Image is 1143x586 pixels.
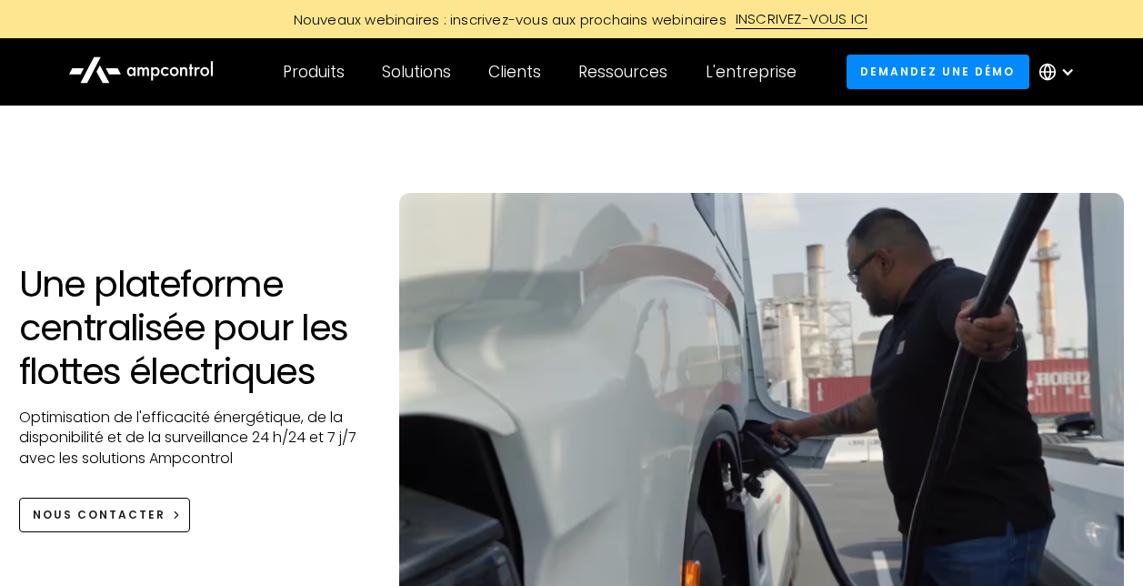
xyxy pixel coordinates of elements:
div: Clients [488,62,541,82]
div: NOUS CONTACTER [33,507,165,523]
h1: Une plateforme centralisée pour les flottes électriques [19,262,364,393]
div: INSCRIVEZ-VOUS ICI [736,9,868,29]
div: Solutions [382,62,451,82]
a: Demandez une démo [847,55,1029,88]
a: Nouveaux webinaires : inscrivez-vous aux prochains webinairesINSCRIVEZ-VOUS ICI [163,9,981,29]
a: NOUS CONTACTER [19,498,191,531]
div: Nouveaux webinaires : inscrivez-vous aux prochains webinaires [276,10,736,29]
div: Produits [283,62,345,82]
div: Ressources [578,62,667,82]
p: Optimisation de l'efficacité énergétique, de la disponibilité et de la surveillance 24 h/24 et 7 ... [19,408,364,469]
div: L'entreprise [706,62,797,82]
